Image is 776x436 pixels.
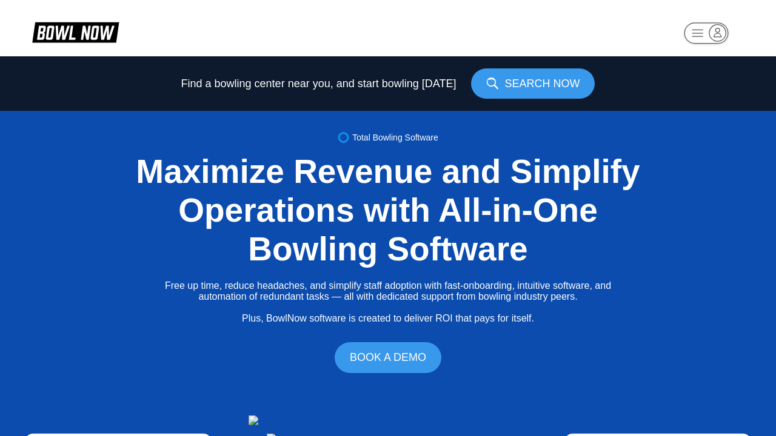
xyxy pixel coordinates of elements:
a: BOOK A DEMO [335,342,441,373]
div: Maximize Revenue and Simplify Operations with All-in-One Bowling Software [115,152,661,268]
a: SEARCH NOW [471,68,595,99]
p: Free up time, reduce headaches, and simplify staff adoption with fast-onboarding, intuitive softw... [165,280,611,324]
span: Total Bowling Software [352,133,438,142]
span: Find a bowling center near you, and start bowling [DATE] [181,78,457,90]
